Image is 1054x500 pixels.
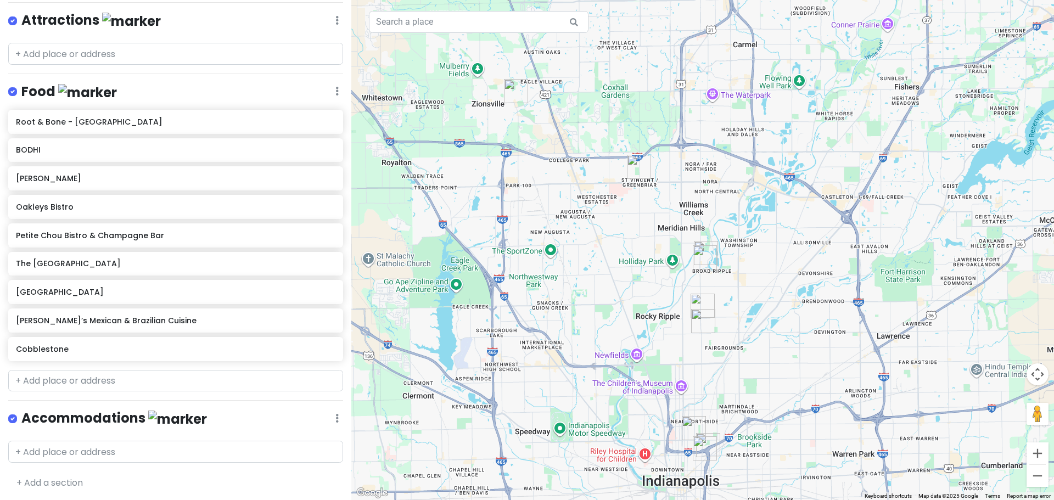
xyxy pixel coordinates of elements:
[16,145,335,155] h6: BODHI
[16,476,83,489] a: + Add a section
[1007,493,1051,499] a: Report a map error
[21,12,161,30] h4: Attractions
[627,155,651,179] div: Oakleys Bistro
[16,173,335,183] h6: [PERSON_NAME]
[8,43,343,65] input: + Add place or address
[16,259,335,268] h6: The [GEOGRAPHIC_DATA]
[1027,363,1049,385] button: Map camera controls
[58,84,117,101] img: marker
[693,245,717,269] div: Petite Chou Bistro & Champagne Bar
[16,344,335,354] h6: Cobblestone
[16,316,335,325] h6: [PERSON_NAME]’s Mexican & Brazilian Cuisine
[148,411,207,428] img: marker
[918,493,978,499] span: Map data ©2025 Google
[682,416,706,440] div: Tinker Street Restaurant
[8,441,343,463] input: + Add place or address
[1027,442,1049,464] button: Zoom in
[16,231,335,240] h6: Petite Chou Bistro & Champagne Bar
[8,370,343,392] input: + Add place or address
[696,433,720,457] div: BODHI
[21,409,207,428] h4: Accommodations
[354,486,390,500] a: Open this area in Google Maps (opens a new window)
[369,11,588,33] input: Search a place
[694,241,718,265] div: Fernando’s Mexican & Brazilian Cuisine
[693,436,717,460] div: The Fountain Room
[985,493,1000,499] a: Terms
[354,486,390,500] img: Google
[102,13,161,30] img: marker
[1027,403,1049,425] button: Drag Pegman onto the map to open Street View
[865,492,912,500] button: Keyboard shortcuts
[691,294,715,318] div: Delicia
[691,309,715,333] div: Root & Bone - Indianapolis
[16,202,335,212] h6: Oakleys Bistro
[16,287,335,297] h6: [GEOGRAPHIC_DATA]
[16,117,335,127] h6: Root & Bone - [GEOGRAPHIC_DATA]
[1027,465,1049,487] button: Zoom out
[504,79,528,103] div: Cobblestone
[21,83,117,101] h4: Food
